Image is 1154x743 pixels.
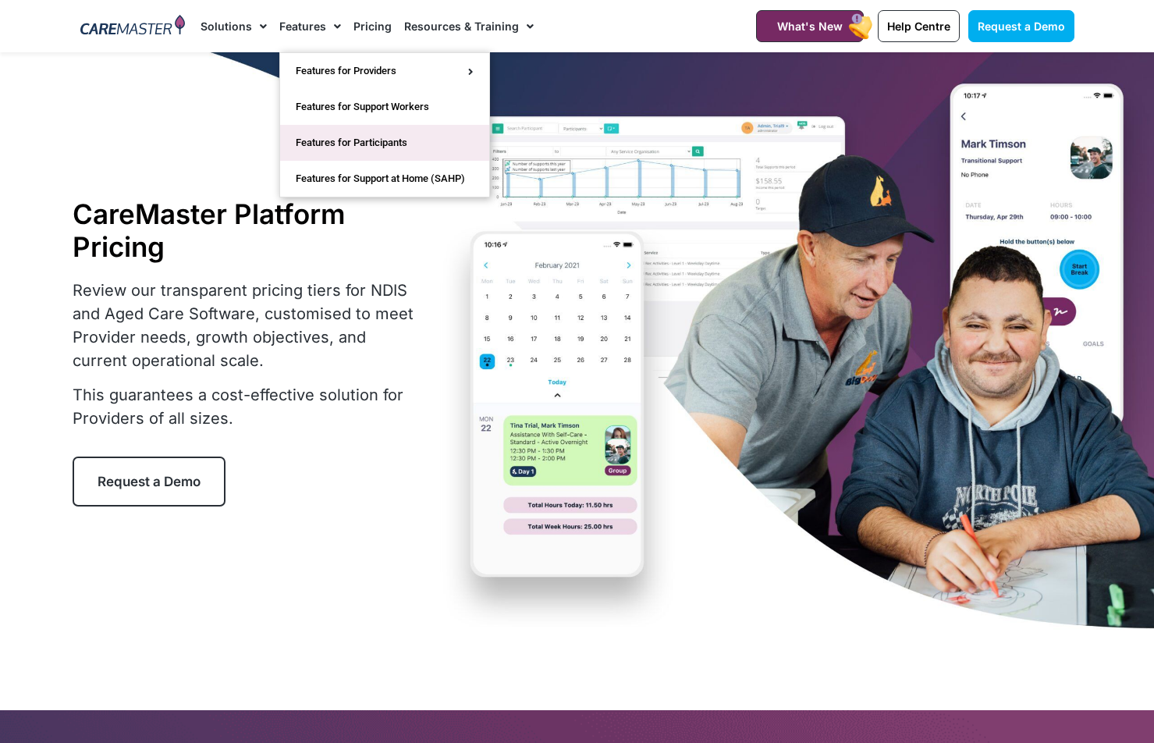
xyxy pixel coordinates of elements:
[98,474,201,489] span: Request a Demo
[280,161,489,197] a: Features for Support at Home (SAHP)
[73,197,424,263] h1: CareMaster Platform Pricing
[280,89,489,125] a: Features for Support Workers
[756,10,864,42] a: What's New
[279,52,490,197] ul: Features
[280,53,489,89] a: Features for Providers
[73,457,225,507] a: Request a Demo
[978,20,1065,33] span: Request a Demo
[73,383,424,430] p: This guarantees a cost-effective solution for Providers of all sizes.
[73,279,424,372] p: Review our transparent pricing tiers for NDIS and Aged Care Software, customised to meet Provider...
[777,20,843,33] span: What's New
[878,10,960,42] a: Help Centre
[968,10,1074,42] a: Request a Demo
[887,20,950,33] span: Help Centre
[280,125,489,161] a: Features for Participants
[80,15,186,38] img: CareMaster Logo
